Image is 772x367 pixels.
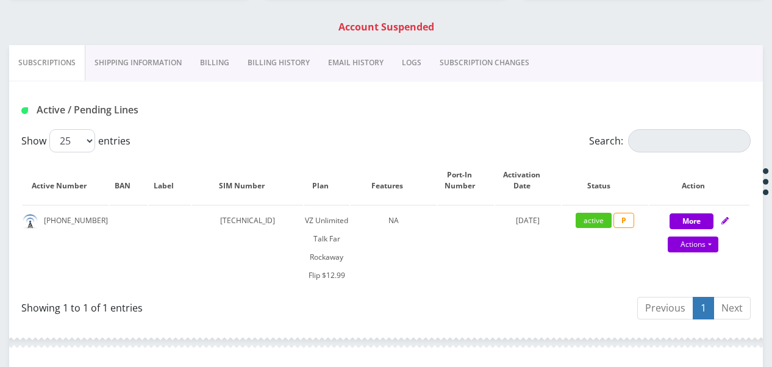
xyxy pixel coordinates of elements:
[191,45,238,80] a: Billing
[85,45,191,80] a: Shipping Information
[693,297,714,319] a: 1
[613,213,634,228] span: P
[304,205,349,291] td: VZ Unlimited Talk Far Rockaway Flip $12.99
[12,21,760,33] h1: Account Suspended
[637,297,693,319] a: Previous
[351,157,437,204] th: Features: activate to sort column ascending
[628,129,751,152] input: Search:
[562,157,648,204] th: Status: activate to sort column ascending
[495,157,561,204] th: Activation Date: activate to sort column ascending
[576,213,612,228] span: active
[516,215,540,226] span: [DATE]
[21,296,377,315] div: Showing 1 to 1 of 1 entries
[393,45,431,80] a: LOGS
[670,213,713,229] button: More
[192,157,303,204] th: SIM Number: activate to sort column ascending
[9,45,85,80] a: Subscriptions
[351,205,437,291] td: NA
[192,205,303,291] td: [TECHNICAL_ID]
[149,157,191,204] th: Label: activate to sort column ascending
[21,129,130,152] label: Show entries
[589,129,751,152] label: Search:
[23,214,38,229] img: default.png
[238,45,319,80] a: Billing History
[23,157,109,204] th: Active Number: activate to sort column ascending
[713,297,751,319] a: Next
[649,157,749,204] th: Action: activate to sort column ascending
[431,45,538,80] a: SUBSCRIPTION CHANGES
[110,157,148,204] th: BAN: activate to sort column ascending
[668,237,718,252] a: Actions
[23,205,109,291] td: [PHONE_NUMBER]
[21,104,252,116] h1: Active / Pending Lines
[304,157,349,204] th: Plan: activate to sort column ascending
[21,107,28,114] img: Active / Pending Lines
[438,157,494,204] th: Port-In Number: activate to sort column ascending
[319,45,393,80] a: EMAIL HISTORY
[49,129,95,152] select: Showentries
